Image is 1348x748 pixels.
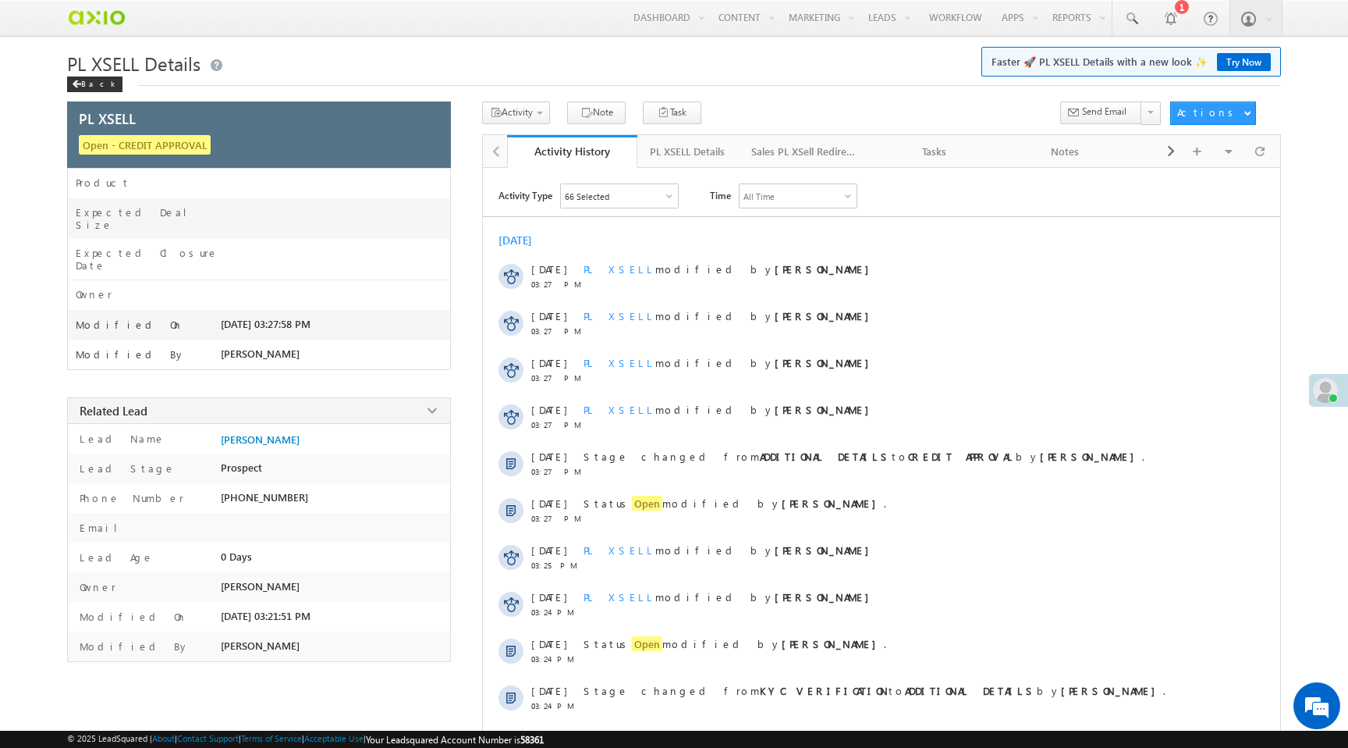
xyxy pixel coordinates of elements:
span: [DATE] [531,262,566,276]
a: About [152,733,175,743]
span: PL XSELL [584,309,655,322]
span: Stage changed from to by . [584,450,1144,463]
span: 03:24 PM [531,654,578,664]
strong: [PERSON_NAME] [782,637,884,650]
span: modified by [584,590,877,604]
label: Product [76,176,130,189]
span: Open [632,496,662,511]
span: Activity Type [498,183,552,207]
strong: [PERSON_NAME] [775,543,877,557]
strong: CREDIT APPROVAL [908,450,1016,463]
span: [DATE] [531,543,566,557]
span: [DATE] [531,309,566,322]
span: modified by [584,356,877,369]
span: 03:24 PM [531,607,578,617]
div: Tasks [882,142,987,161]
label: Expected Closure Date [76,247,221,272]
span: [DATE] 03:21:51 PM [221,610,310,622]
span: PL XSELL [584,262,655,276]
span: Open - CREDIT APPROVAL [79,135,211,155]
label: Lead Age [76,550,154,564]
span: PL XSELL [584,590,655,604]
div: Notes [1013,142,1118,161]
img: Custom Logo [67,4,126,31]
span: modified by [584,543,877,557]
label: Lead Name [76,432,165,445]
strong: [PERSON_NAME] [1061,684,1163,697]
strong: [PERSON_NAME] [775,356,877,369]
label: Email [76,521,129,534]
span: [PERSON_NAME] [221,639,300,652]
strong: [PERSON_NAME] [775,590,877,604]
span: 0 Days [221,550,252,563]
span: PL XSELL [79,109,136,128]
div: Back [67,77,122,92]
span: Activity [502,106,533,118]
span: PL XSELL Details [67,51,200,76]
span: 03:27 PM [531,514,578,523]
label: Owner [76,580,116,593]
span: 03:25 PM [531,561,578,570]
label: Modified By [76,639,190,653]
strong: [PERSON_NAME] [782,497,884,510]
span: [DATE] [531,403,566,416]
span: Prospect [221,461,262,474]
div: Activity History [519,144,626,159]
button: Send Email [1060,102,1142,124]
span: 03:27 PM [531,420,578,429]
a: Activity History [507,135,638,168]
span: © 2025 LeadSquared | | | | | [67,733,544,746]
a: Documents [1131,135,1262,168]
span: 03:27 PM [531,373,578,383]
strong: ADDITIONAL DETAILS [760,450,892,463]
div: All Time [743,191,775,201]
span: Your Leadsquared Account Number is [366,734,544,746]
span: modified by [584,262,877,276]
span: [DATE] [531,450,566,463]
span: 03:27 PM [531,326,578,336]
a: Acceptable Use [304,733,364,743]
span: [DATE] 03:27:58 PM [221,318,310,330]
a: Tasks [870,135,1001,168]
div: Actions [1177,105,1239,119]
span: Status modified by . [584,636,886,651]
strong: [PERSON_NAME] [1040,450,1142,463]
span: 03:27 PM [531,280,578,289]
a: Try Now [1217,53,1271,71]
span: Open [632,636,662,651]
span: Related Lead [80,403,147,419]
span: [PERSON_NAME] [221,580,300,593]
a: Terms of Service [241,733,302,743]
span: 58361 [520,734,544,746]
span: 03:27 PM [531,467,578,476]
span: modified by [584,403,877,416]
a: [PERSON_NAME] [221,433,300,446]
span: Send Email [1082,105,1126,119]
a: PL XSELL Details [637,135,739,168]
span: PL XSELL [584,543,655,557]
span: PL XSELL [584,403,655,416]
button: Task [643,102,701,124]
label: Modified On [76,319,183,331]
button: Note [567,102,626,124]
strong: [PERSON_NAME] [775,309,877,322]
label: Expected Deal Size [76,206,221,231]
span: [DATE] [531,497,566,510]
span: Time [710,183,731,207]
span: [DATE] [531,590,566,604]
label: Modified By [76,348,186,361]
label: Phone Number [76,491,184,504]
div: PL XSELL Details [650,142,725,161]
div: 66 Selected [565,191,609,201]
span: [DATE] [531,684,566,697]
strong: [PERSON_NAME] [775,403,877,416]
strong: [PERSON_NAME] [775,262,877,276]
span: Faster 🚀 PL XSELL Details with a new look ✨ [991,54,1271,69]
span: modified by [584,309,877,322]
span: Stage changed from to by . [584,684,1165,697]
div: Sales PL XSell Redirection [751,142,856,161]
div: [DATE] [498,233,549,248]
span: [PERSON_NAME] [221,347,300,360]
span: [DATE] [531,637,566,650]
